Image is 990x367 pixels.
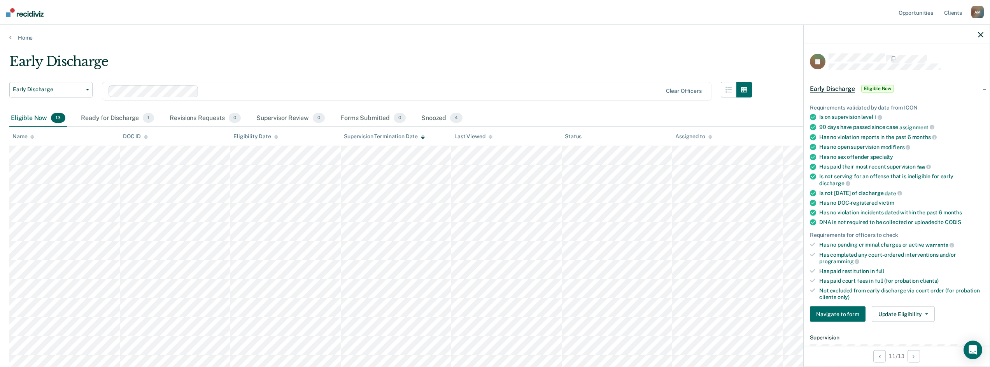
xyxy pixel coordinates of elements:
div: Open Intercom Messenger [964,341,982,359]
span: only) [838,294,850,300]
span: Early Discharge [810,85,855,92]
span: warrants [925,242,954,248]
span: modifiers [881,144,911,150]
div: Has paid court fees in full (for probation [819,277,983,284]
button: Navigate to form [810,306,866,322]
span: 0 [229,113,241,123]
div: Not excluded from early discharge via court order (for probation clients [819,287,983,300]
div: Has no DOC-registered [819,200,983,206]
div: Has paid their most recent supervision [819,163,983,170]
div: Has no open supervision [819,144,983,151]
a: Home [9,34,981,41]
button: Previous Opportunity [873,350,886,362]
div: 90 days have passed since case [819,123,983,130]
span: full [876,268,884,274]
span: CODIS [945,219,961,225]
div: Last Viewed [454,133,492,140]
span: 0 [313,113,325,123]
div: Ready for Discharge [79,110,156,127]
span: 0 [394,113,406,123]
div: Is on supervision level [819,114,983,121]
div: Status [565,133,582,140]
span: discharge [819,180,850,186]
div: Requirements validated by data from ICON [810,104,983,111]
img: Recidiviz [6,8,44,17]
div: Revisions Requests [168,110,242,127]
div: Early Discharge [9,54,752,76]
div: Supervision Termination Date [344,133,425,140]
div: Name [12,133,34,140]
span: 1 [143,113,154,123]
div: Eligible Now [9,110,67,127]
div: DOC ID [123,133,148,140]
div: Supervisor Review [255,110,327,127]
div: Clear officers [666,88,702,94]
div: Has no pending criminal charges or active [819,242,983,249]
span: 13 [51,113,65,123]
div: Is not [DATE] of discharge [819,190,983,197]
button: Next Opportunity [908,350,920,362]
span: Early Discharge [13,86,83,93]
div: 11 / 13 [804,346,990,366]
a: Navigate to form link [810,306,869,322]
span: assignment [899,124,934,130]
span: victim [879,200,894,206]
span: fee [917,163,931,170]
div: Snoozed [420,110,464,127]
div: Has no sex offender [819,153,983,160]
div: Eligibility Date [233,133,278,140]
div: Has paid restitution in [819,268,983,275]
div: Forms Submitted [339,110,407,127]
div: Has no violation reports in the past 6 [819,134,983,141]
div: Is not serving for an offense that is ineligible for early [819,173,983,186]
dt: Supervision [810,334,983,341]
span: programming [819,258,859,264]
span: specialty [870,153,893,160]
div: Early DischargeEligible Now [804,76,990,101]
span: Eligible Now [861,85,894,92]
div: Has completed any court-ordered interventions and/or [819,251,983,264]
div: Has no violation incidents dated within the past 6 [819,209,983,216]
span: 1 [874,114,883,120]
button: Update Eligibility [872,306,935,322]
span: months [943,209,962,216]
span: 4 [450,113,463,123]
div: A M [971,6,984,18]
span: clients) [920,277,939,284]
span: months [912,134,937,140]
div: DNA is not required to be collected or uploaded to [819,219,983,226]
div: Assigned to [675,133,712,140]
div: Requirements for officers to check [810,232,983,238]
span: date [885,190,902,196]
